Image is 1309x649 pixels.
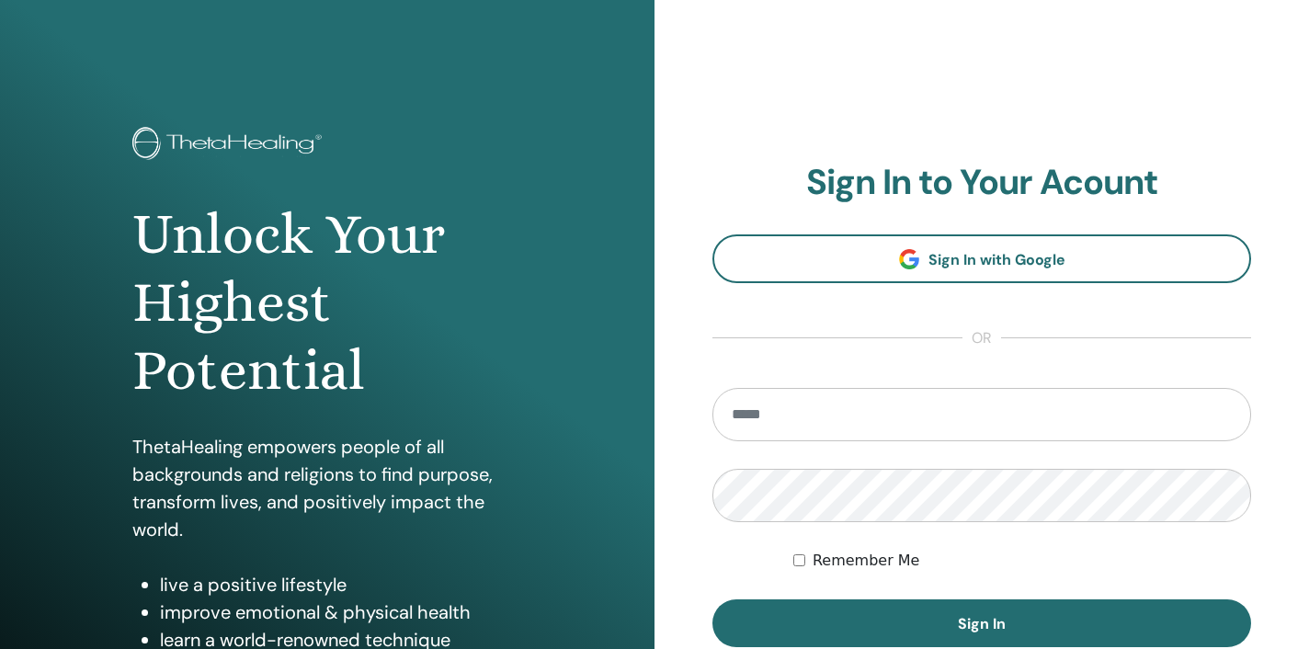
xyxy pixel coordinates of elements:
span: Sign In with Google [928,250,1065,269]
span: Sign In [958,614,1006,633]
button: Sign In [712,599,1251,647]
li: improve emotional & physical health [160,598,523,626]
h1: Unlock Your Highest Potential [132,200,523,405]
label: Remember Me [813,550,920,572]
div: Keep me authenticated indefinitely or until I manually logout [793,550,1251,572]
li: live a positive lifestyle [160,571,523,598]
h2: Sign In to Your Acount [712,162,1251,204]
p: ThetaHealing empowers people of all backgrounds and religions to find purpose, transform lives, a... [132,433,523,543]
a: Sign In with Google [712,234,1251,283]
span: or [962,327,1001,349]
